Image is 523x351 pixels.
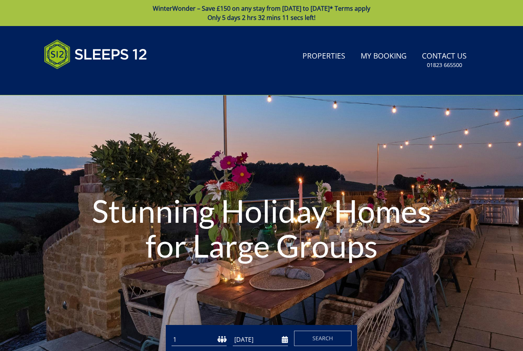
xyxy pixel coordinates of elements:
[40,78,121,85] iframe: Customer reviews powered by Trustpilot
[208,13,315,22] span: Only 5 days 2 hrs 32 mins 11 secs left!
[294,331,351,346] button: Search
[78,178,445,278] h1: Stunning Holiday Homes for Large Groups
[419,48,470,73] a: Contact Us01823 665500
[44,35,147,73] img: Sleeps 12
[233,333,288,346] input: Arrival Date
[312,335,333,342] span: Search
[427,61,462,69] small: 01823 665500
[299,48,348,65] a: Properties
[358,48,410,65] a: My Booking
